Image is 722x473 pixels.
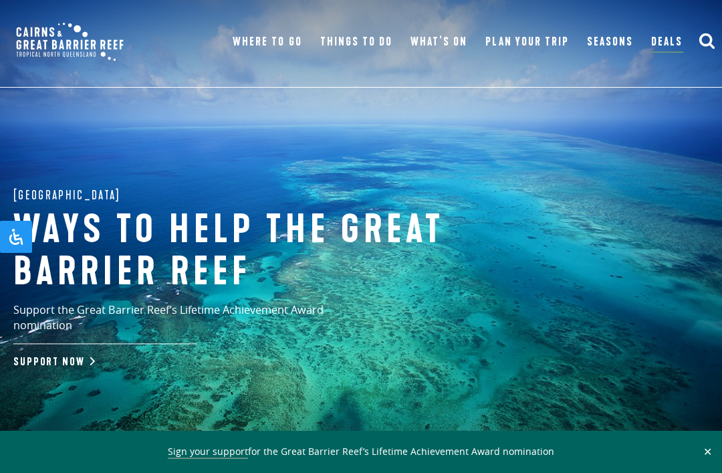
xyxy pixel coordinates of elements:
h1: Ways to help the great barrier reef [13,209,455,293]
button: Close [700,446,715,458]
a: Things To Do [320,33,392,52]
a: Sign your support [168,445,248,459]
img: CGBR-TNQ_dual-logo.svg [7,13,133,70]
a: Support Now [13,355,92,369]
a: Seasons [587,33,633,52]
span: [GEOGRAPHIC_DATA] [13,185,121,205]
svg: Open Accessibility Panel [8,229,24,245]
a: Plan Your Trip [485,33,569,52]
a: Deals [651,33,683,53]
a: What’s On [410,33,467,52]
p: Support the Great Barrier Reef’s Lifetime Achievement Award nomination [13,303,381,344]
a: Where To Go [233,33,302,52]
span: for the Great Barrier Reef’s Lifetime Achievement Award nomination [168,445,554,459]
